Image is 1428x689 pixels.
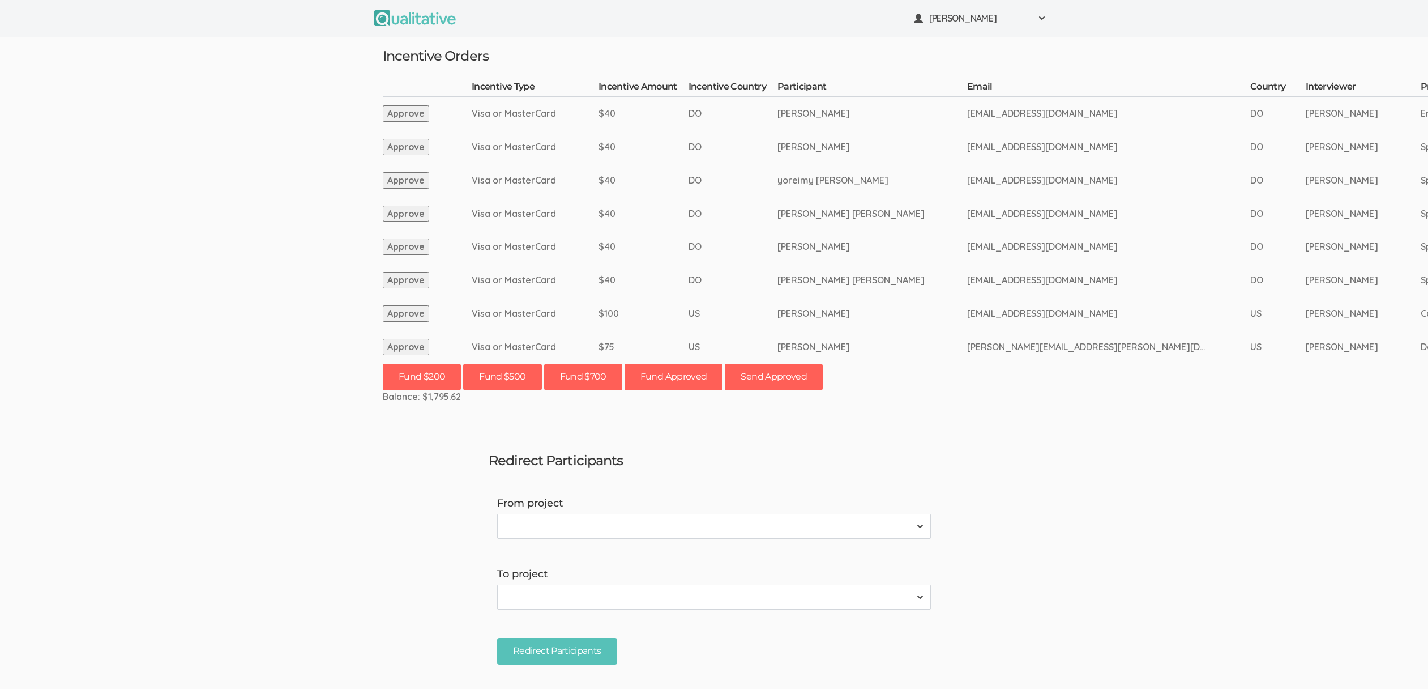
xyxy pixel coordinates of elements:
[497,496,931,511] label: From project
[1306,230,1421,263] td: [PERSON_NAME]
[777,130,967,164] td: [PERSON_NAME]
[625,364,723,390] button: Fund Approved
[1306,130,1421,164] td: [PERSON_NAME]
[1306,330,1421,364] td: [PERSON_NAME]
[598,330,689,364] td: $75
[967,263,1250,297] td: [EMAIL_ADDRESS][DOMAIN_NAME]
[1306,164,1421,197] td: [PERSON_NAME]
[777,164,967,197] td: yoreimy [PERSON_NAME]
[967,130,1250,164] td: [EMAIL_ADDRESS][DOMAIN_NAME]
[1250,130,1306,164] td: DO
[472,330,598,364] td: Visa or MasterCard
[383,206,429,222] button: Approve
[689,164,777,197] td: DO
[1306,80,1421,96] th: Interviewer
[383,49,1045,63] h3: Incentive Orders
[777,230,967,263] td: [PERSON_NAME]
[472,130,598,164] td: Visa or MasterCard
[1250,80,1306,96] th: Country
[689,97,777,130] td: DO
[967,97,1250,130] td: [EMAIL_ADDRESS][DOMAIN_NAME]
[383,105,429,122] button: Approve
[967,80,1250,96] th: Email
[472,263,598,297] td: Visa or MasterCard
[1306,297,1421,330] td: [PERSON_NAME]
[777,263,967,297] td: [PERSON_NAME] [PERSON_NAME]
[907,6,1054,31] button: [PERSON_NAME]
[967,330,1250,364] td: [PERSON_NAME][EMAIL_ADDRESS][PERSON_NAME][DOMAIN_NAME]
[689,230,777,263] td: DO
[967,297,1250,330] td: [EMAIL_ADDRESS][DOMAIN_NAME]
[1371,635,1428,689] iframe: Chat Widget
[1250,197,1306,231] td: DO
[383,390,1045,403] div: Balance: $1,795.62
[777,197,967,231] td: [PERSON_NAME] [PERSON_NAME]
[967,230,1250,263] td: [EMAIL_ADDRESS][DOMAIN_NAME]
[967,197,1250,231] td: [EMAIL_ADDRESS][DOMAIN_NAME]
[689,197,777,231] td: DO
[929,12,1031,25] span: [PERSON_NAME]
[1250,263,1306,297] td: DO
[777,297,967,330] td: [PERSON_NAME]
[598,97,689,130] td: $40
[1250,230,1306,263] td: DO
[725,364,823,390] button: Send Approved
[689,80,777,96] th: Incentive Country
[1250,330,1306,364] td: US
[598,263,689,297] td: $40
[777,330,967,364] td: [PERSON_NAME]
[598,164,689,197] td: $40
[497,638,617,665] input: Redirect Participants
[967,164,1250,197] td: [EMAIL_ADDRESS][DOMAIN_NAME]
[598,230,689,263] td: $40
[472,197,598,231] td: Visa or MasterCard
[598,197,689,231] td: $40
[1306,197,1421,231] td: [PERSON_NAME]
[598,297,689,330] td: $100
[383,364,461,390] button: Fund $200
[777,97,967,130] td: [PERSON_NAME]
[472,164,598,197] td: Visa or MasterCard
[472,80,598,96] th: Incentive Type
[1250,164,1306,197] td: DO
[374,10,456,26] img: Qualitative
[472,297,598,330] td: Visa or MasterCard
[689,130,777,164] td: DO
[1306,97,1421,130] td: [PERSON_NAME]
[383,139,429,155] button: Approve
[1250,297,1306,330] td: US
[463,364,541,390] button: Fund $500
[689,263,777,297] td: DO
[689,330,777,364] td: US
[383,239,429,255] button: Approve
[598,130,689,164] td: $40
[472,97,598,130] td: Visa or MasterCard
[472,230,598,263] td: Visa or MasterCard
[489,453,939,468] h3: Redirect Participants
[544,364,622,390] button: Fund $700
[1250,97,1306,130] td: DO
[777,80,967,96] th: Participant
[1306,263,1421,297] td: [PERSON_NAME]
[598,80,689,96] th: Incentive Amount
[497,567,931,582] label: To project
[383,305,429,322] button: Approve
[383,339,429,355] button: Approve
[383,172,429,189] button: Approve
[383,272,429,288] button: Approve
[689,297,777,330] td: US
